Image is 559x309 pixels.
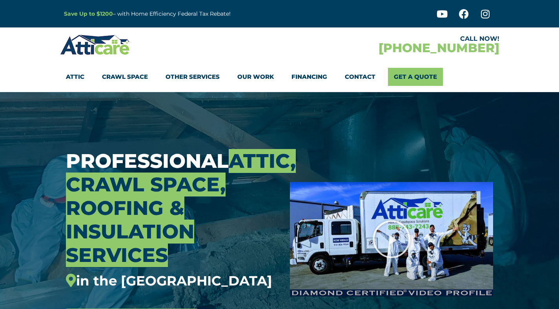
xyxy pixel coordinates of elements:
span: Insulation Services [66,220,194,267]
a: Save Up to $1200 [64,10,113,17]
a: Get A Quote [388,68,443,86]
a: Contact [345,68,375,86]
a: Crawl Space [102,68,148,86]
a: Financing [291,68,327,86]
a: Attic [66,68,84,86]
a: Other Services [166,68,220,86]
p: – with Home Efficiency Federal Tax Rebate! [64,9,318,18]
div: in the [GEOGRAPHIC_DATA] [66,273,279,289]
span: Attic, Crawl space, Roofing & [66,149,296,220]
div: Play Video [372,220,411,259]
a: Our Work [237,68,274,86]
div: CALL NOW! [280,36,499,42]
h3: Professional [66,149,279,289]
nav: Menu [66,68,493,86]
